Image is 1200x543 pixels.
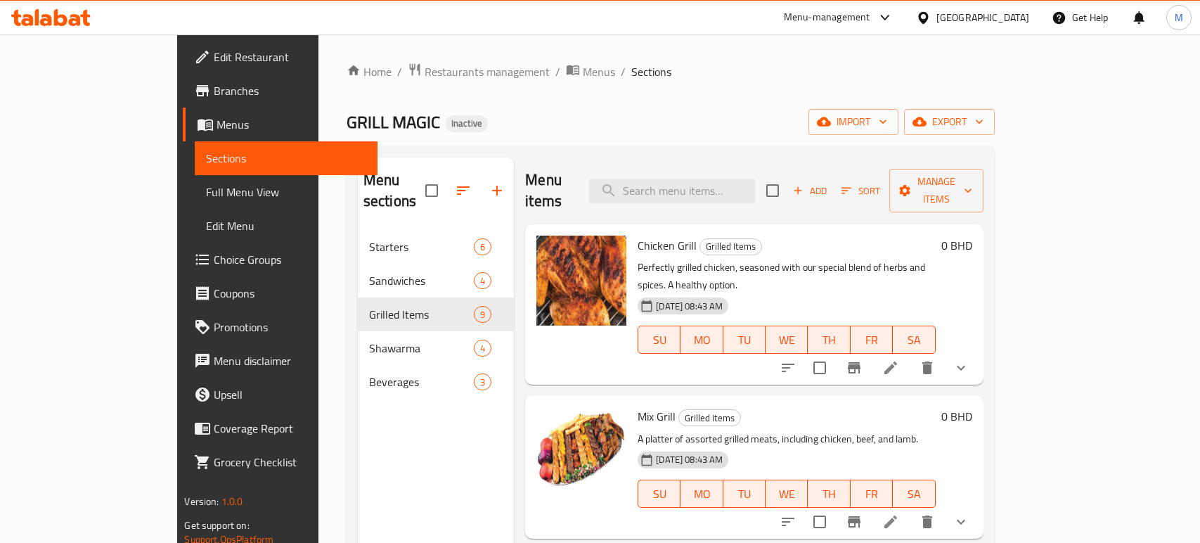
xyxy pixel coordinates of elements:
a: Restaurants management [408,63,550,81]
a: Menus [183,108,378,141]
span: Add item [787,180,832,202]
h6: 0 BHD [941,236,972,255]
span: MO [686,484,717,504]
div: Grilled Items [678,409,741,426]
button: MO [680,480,723,508]
button: export [904,109,995,135]
span: WE [771,330,802,350]
span: Promotions [214,319,366,336]
li: / [397,63,402,80]
img: Mix Grill [536,407,626,497]
span: Grilled Items [679,410,740,426]
a: Upsell [183,378,378,411]
span: Get support on: [184,516,249,535]
span: TH [813,330,844,350]
span: Sort items [832,180,889,202]
span: Manage items [901,173,972,208]
span: 1.0.0 [221,492,243,511]
span: Grilled Items [369,306,474,323]
h2: Menu sections [363,170,425,212]
span: Branches [214,82,366,99]
span: Choice Groups [214,251,366,268]
span: WE [771,484,802,504]
div: Shawarma4 [358,331,514,365]
span: Mix Grill [638,406,676,427]
a: Edit menu item [882,359,899,376]
p: Perfectly grilled chicken, seasoned with our special blend of herbs and spices. A healthy option. [638,259,935,294]
button: Sort [838,180,884,202]
div: Shawarma [369,340,474,357]
span: Grocery Checklist [214,454,366,471]
div: items [474,373,491,390]
div: items [474,340,491,357]
span: M [1175,10,1183,25]
a: Coverage Report [183,411,378,445]
div: Inactive [446,115,488,132]
span: Menus [217,116,366,133]
a: Promotions [183,310,378,344]
nav: Menu sections [358,224,514,404]
button: TH [808,480,850,508]
button: show more [944,351,978,385]
span: 4 [475,342,491,355]
div: Starters [369,238,474,255]
div: Grilled Items9 [358,298,514,331]
span: GRILL MAGIC [347,106,440,138]
span: FR [856,484,887,504]
span: FR [856,330,887,350]
button: SA [893,480,935,508]
div: items [474,272,491,289]
button: TU [723,480,766,508]
button: WE [766,480,808,508]
button: SU [638,326,680,354]
span: MO [686,330,717,350]
a: Edit menu item [882,513,899,530]
span: 6 [475,241,491,254]
span: Select section [758,176,787,205]
button: TH [808,326,850,354]
span: SU [644,330,675,350]
button: Branch-specific-item [837,351,871,385]
span: Coupons [214,285,366,302]
h2: Menu items [525,170,572,212]
a: Edit Menu [195,209,378,243]
span: Inactive [446,117,488,129]
span: 4 [475,274,491,288]
span: Select to update [805,353,834,383]
span: import [820,113,887,131]
img: Chicken Grill [536,236,626,326]
button: show more [944,505,978,539]
span: TH [813,484,844,504]
svg: Show Choices [953,513,969,530]
div: Sandwiches [369,272,474,289]
span: Beverages [369,373,474,390]
span: SA [898,330,929,350]
div: Sandwiches4 [358,264,514,298]
span: Grilled Items [700,238,761,255]
span: export [915,113,983,131]
a: Full Menu View [195,175,378,209]
span: [DATE] 08:43 AM [650,300,728,313]
button: sort-choices [771,505,805,539]
span: Upsell [214,386,366,403]
button: import [808,109,898,135]
a: Sections [195,141,378,175]
span: Menus [583,63,615,80]
button: Add section [480,174,514,207]
span: Chicken Grill [638,235,697,256]
div: Beverages3 [358,365,514,399]
nav: breadcrumb [347,63,995,81]
li: / [555,63,560,80]
span: SU [644,484,675,504]
span: Coverage Report [214,420,366,437]
a: Menus [566,63,615,81]
span: Edit Restaurant [214,49,366,65]
span: Select to update [805,507,834,537]
a: Coupons [183,276,378,310]
button: SA [893,326,935,354]
button: delete [910,351,944,385]
span: 9 [475,308,491,321]
button: sort-choices [771,351,805,385]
